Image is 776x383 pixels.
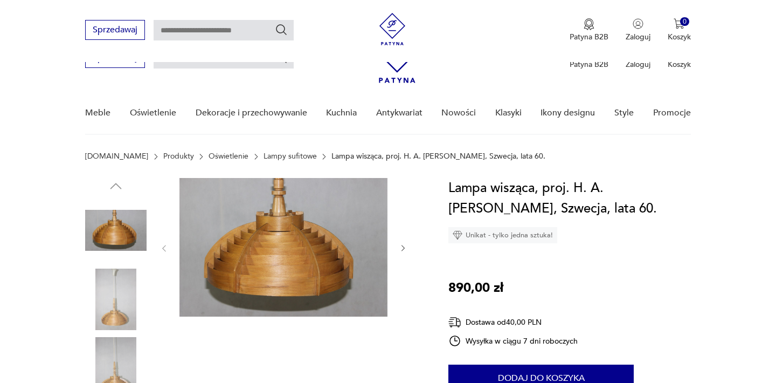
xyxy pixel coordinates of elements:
[668,32,691,42] p: Koszyk
[570,32,608,42] p: Patyna B2B
[653,92,691,134] a: Promocje
[441,92,476,134] a: Nowości
[614,92,634,134] a: Style
[626,32,650,42] p: Zaloguj
[680,17,689,26] div: 0
[85,55,145,63] a: Sprzedawaj
[275,23,288,36] button: Szukaj
[85,27,145,35] a: Sprzedawaj
[626,18,650,42] button: Zaloguj
[85,200,147,261] img: Zdjęcie produktu Lampa wisząca, proj. H. A. Jakobsson, Szwecja, lata 60.
[570,59,608,70] p: Patyna B2B
[453,230,462,240] img: Ikona diamentu
[209,152,248,161] a: Oświetlenie
[448,316,578,329] div: Dostawa od 40,00 PLN
[495,92,522,134] a: Klasyki
[448,227,557,243] div: Unikat - tylko jedna sztuka!
[448,178,690,219] h1: Lampa wisząca, proj. H. A. [PERSON_NAME], Szwecja, lata 60.
[376,13,408,45] img: Patyna - sklep z meblami i dekoracjami vintage
[633,18,643,29] img: Ikonka użytkownika
[85,152,148,161] a: [DOMAIN_NAME]
[85,269,147,330] img: Zdjęcie produktu Lampa wisząca, proj. H. A. Jakobsson, Szwecja, lata 60.
[130,92,176,134] a: Oświetlenie
[163,152,194,161] a: Produkty
[570,18,608,42] a: Ikona medaluPatyna B2B
[584,18,594,30] img: Ikona medalu
[674,18,684,29] img: Ikona koszyka
[541,92,595,134] a: Ikony designu
[85,92,110,134] a: Meble
[264,152,317,161] a: Lampy sufitowe
[196,92,307,134] a: Dekoracje i przechowywanie
[448,334,578,347] div: Wysyłka w ciągu 7 dni roboczych
[448,316,461,329] img: Ikona dostawy
[668,59,691,70] p: Koszyk
[448,278,503,298] p: 890,00 zł
[376,92,422,134] a: Antykwariat
[626,59,650,70] p: Zaloguj
[179,178,387,317] img: Zdjęcie produktu Lampa wisząca, proj. H. A. Jakobsson, Szwecja, lata 60.
[85,20,145,40] button: Sprzedawaj
[331,152,545,161] p: Lampa wisząca, proj. H. A. [PERSON_NAME], Szwecja, lata 60.
[326,92,357,134] a: Kuchnia
[570,18,608,42] button: Patyna B2B
[668,18,691,42] button: 0Koszyk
